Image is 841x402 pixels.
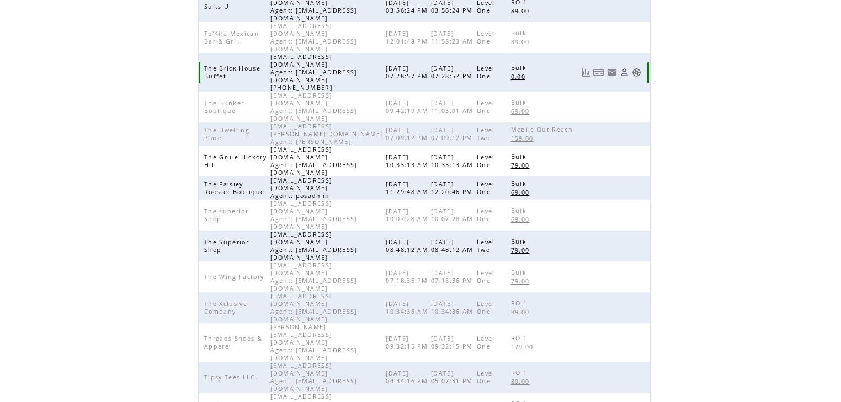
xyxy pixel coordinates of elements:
[431,126,476,142] span: [DATE] 07:09:12 PM
[386,126,430,142] span: [DATE] 07:09:12 PM
[477,99,495,115] span: Level One
[593,68,604,77] a: View Bills
[477,335,495,350] span: Level One
[204,126,249,142] span: The Dwelling Place
[204,30,259,45] span: Te'Kila Mexican Bar & Grill
[477,300,495,315] span: Level One
[511,334,530,342] span: ROI1
[386,207,431,223] span: [DATE] 10:07:28 AM
[431,153,476,169] span: [DATE] 10:33:13 AM
[477,65,495,80] span: Level One
[511,38,533,46] span: 89.00
[511,153,529,160] span: Bulk
[511,72,531,81] a: 0.00
[511,238,529,245] span: Bulk
[632,68,641,77] a: Support
[477,369,495,385] span: Level One
[270,292,356,323] span: [EMAIL_ADDRESS][DOMAIN_NAME] Agent: [EMAIL_ADDRESS][DOMAIN_NAME]
[204,65,260,80] span: The Brick House Buffet
[511,378,533,385] span: 89.00
[511,369,530,377] span: ROI1
[204,335,262,350] span: Threads Shoes & Apperel
[204,273,267,281] span: The Wing Factory
[511,64,529,72] span: Bulk
[431,207,476,223] span: [DATE] 10:07:28 AM
[511,189,533,196] span: 69.00
[270,323,356,362] span: [PERSON_NAME][EMAIL_ADDRESS][DOMAIN_NAME] Agent: [EMAIL_ADDRESS][DOMAIN_NAME]
[477,269,495,285] span: Level One
[477,180,495,196] span: Level One
[511,215,535,224] a: 69.00
[431,369,476,385] span: [DATE] 05:07:31 PM
[270,362,356,393] span: [EMAIL_ADDRESS][DOMAIN_NAME] Agent: [EMAIL_ADDRESS][DOMAIN_NAME]
[386,300,431,315] span: [DATE] 10:34:36 AM
[431,99,476,115] span: [DATE] 11:03:01 AM
[386,335,430,350] span: [DATE] 09:32:15 PM
[270,92,356,122] span: [EMAIL_ADDRESS][DOMAIN_NAME] Agent: [EMAIL_ADDRESS][DOMAIN_NAME]
[204,153,267,169] span: The Grille Hickory Hill
[431,269,476,285] span: [DATE] 07:18:36 PM
[511,180,529,187] span: Bulk
[270,146,356,176] span: [EMAIL_ADDRESS][DOMAIN_NAME] Agent: [EMAIL_ADDRESS][DOMAIN_NAME]
[386,269,430,285] span: [DATE] 07:18:36 PM
[204,238,249,254] span: The Superior Shop
[477,207,495,223] span: Level One
[270,122,383,146] span: [EMAIL_ADDRESS][PERSON_NAME][DOMAIN_NAME] Agent: [PERSON_NAME]
[620,68,629,77] a: View Profile
[511,342,539,351] a: 179.00
[477,153,495,169] span: Level One
[511,133,539,143] a: 159.00
[386,369,430,385] span: [DATE] 04:34:16 PM
[386,65,430,80] span: [DATE] 07:28:57 PM
[511,99,529,106] span: Bulk
[511,269,529,276] span: Bulk
[477,126,495,142] span: Level Two
[270,261,356,292] span: [EMAIL_ADDRESS][DOMAIN_NAME] Agent: [EMAIL_ADDRESS][DOMAIN_NAME]
[511,162,533,169] span: 79.00
[386,238,431,254] span: [DATE] 08:48:12 AM
[511,6,535,15] a: 89.00
[270,53,356,92] span: [EMAIL_ADDRESS][DOMAIN_NAME] Agent: [EMAIL_ADDRESS][DOMAIN_NAME] [PHONE_NUMBER]
[204,180,267,196] span: The Paisley Rooster Boutique
[511,245,535,255] a: 79.00
[581,68,590,77] a: View Usage
[386,180,431,196] span: [DATE] 11:29:48 AM
[511,308,533,316] span: 89.00
[511,37,535,46] a: 89.00
[431,238,476,254] span: [DATE] 08:48:12 AM
[431,335,476,350] span: [DATE] 09:32:15 PM
[511,29,529,37] span: Bulk
[477,30,495,45] span: Level One
[477,238,495,254] span: Level Two
[511,160,535,170] a: 79.00
[270,200,356,231] span: [EMAIL_ADDRESS][DOMAIN_NAME] Agent: [EMAIL_ADDRESS][DOMAIN_NAME]
[511,343,536,351] span: 179.00
[511,7,533,15] span: 89.00
[431,180,476,196] span: [DATE] 12:20:46 PM
[511,126,576,133] span: Mobile Out Reach
[386,99,431,115] span: [DATE] 09:42:19 AM
[511,106,535,116] a: 69.00
[431,30,476,45] span: [DATE] 11:58:23 AM
[511,108,533,115] span: 69.00
[607,67,617,77] a: Resend welcome email to this user
[270,22,356,53] span: [EMAIL_ADDRESS][DOMAIN_NAME] Agent: [EMAIL_ADDRESS][DOMAIN_NAME]
[204,373,260,381] span: Tipsy Tees LLC.
[204,300,247,315] span: The Xclusive Company
[431,300,476,315] span: [DATE] 10:34:36 AM
[386,153,431,169] span: [DATE] 10:33:13 AM
[511,216,533,223] span: 69.00
[511,277,533,285] span: 79.00
[511,299,530,307] span: ROI1
[270,231,356,261] span: [EMAIL_ADDRESS][DOMAIN_NAME] Agent: [EMAIL_ADDRESS][DOMAIN_NAME]
[386,30,430,45] span: [DATE] 12:01:48 PM
[511,207,529,215] span: Bulk
[204,3,232,10] span: Suits U
[511,307,535,317] a: 89.00
[270,176,332,200] span: [EMAIL_ADDRESS][DOMAIN_NAME] Agent: posadmin
[204,207,248,223] span: The superior Shop
[431,65,476,80] span: [DATE] 07:28:57 PM
[511,276,535,286] a: 79.00
[511,377,535,386] a: 89.00
[511,73,528,81] span: 0.00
